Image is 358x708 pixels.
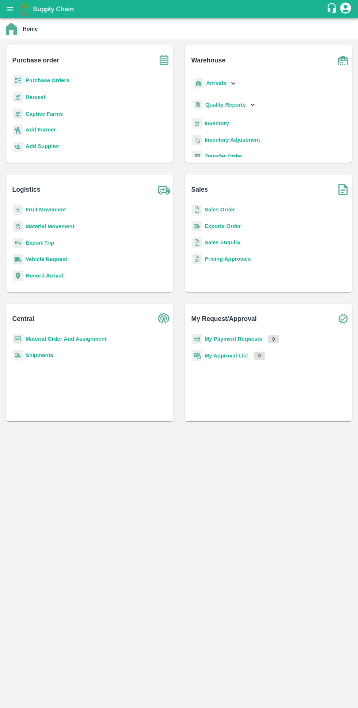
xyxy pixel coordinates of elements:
a: Exports Order [205,223,241,229]
div: account of current user [339,1,352,17]
b: My Request/Approval [191,314,257,324]
img: material [13,221,23,232]
a: Inventory [205,120,229,126]
b: Warehouse [191,55,226,65]
a: Export Trip [26,240,54,246]
a: Record Arrival [26,273,63,279]
a: Pricing Approvals [205,256,251,262]
a: Supply Chain [33,4,326,14]
a: Inventory Adjustment [205,137,260,143]
img: home [6,23,17,35]
img: centralMaterial [13,334,23,344]
b: Add Supplier [26,143,59,149]
img: purchase [155,51,173,69]
b: Central [12,314,34,324]
img: sales [192,204,202,215]
img: harvest [13,92,23,103]
b: Add Farmer [26,127,56,133]
img: approval [192,350,202,361]
img: inventory [192,135,202,145]
a: My Payment Requests [205,336,262,342]
a: Shipments [26,352,53,358]
img: sales [192,237,202,248]
img: soSales [334,180,352,199]
b: Sales [191,184,208,195]
img: central [155,310,173,328]
img: shipments [13,350,23,361]
a: Vehicle Request [26,256,67,262]
div: Quality Reports [192,97,257,112]
img: truck [155,180,173,199]
img: qualityReport [194,100,202,110]
a: Harvest [26,94,45,100]
a: Sales Enquiry [205,240,240,245]
a: Material Movement [26,223,75,229]
img: sales [192,254,202,264]
img: fruit [13,204,23,215]
img: supplier [13,142,23,152]
p: 0 [254,352,265,360]
img: check [334,310,352,328]
div: Arrivals [192,75,237,92]
img: whArrival [194,78,203,89]
img: farmer [13,125,23,136]
img: shipments [192,221,202,231]
img: reciept [13,75,23,86]
img: payment [192,334,202,344]
img: harvest [13,108,23,119]
button: open drawer [1,1,18,18]
b: Arrivals [206,80,226,86]
a: My Approval List [205,353,248,359]
img: recordArrival [13,271,23,281]
a: Transfer Order [205,153,242,159]
a: Material Order And Assignment [26,336,107,342]
img: delivery [13,238,23,248]
img: whTransfer [192,151,202,162]
a: Captive Farms [26,111,63,117]
b: Quality Reports [205,102,246,108]
img: whInventory [192,118,202,129]
b: Home [23,26,38,32]
img: warehouse [334,51,352,69]
a: Purchase Orders [26,77,69,83]
a: Add Farmer [26,126,56,135]
p: 0 [268,335,279,343]
b: Logistics [12,184,41,195]
div: customer-support [326,3,339,16]
a: Add Supplier [26,142,59,152]
b: Supply Chain [33,5,74,13]
b: Purchase order [12,55,59,65]
img: vehicle [13,254,23,265]
a: Fruit Movement [26,207,66,213]
a: Sales Order [205,207,235,213]
img: logo [18,2,33,16]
